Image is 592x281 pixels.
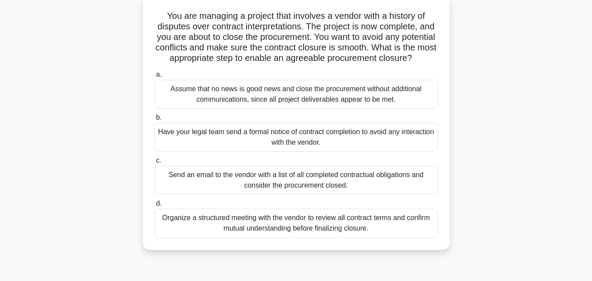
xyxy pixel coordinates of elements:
div: Assume that no news is good news and close the procurement without additional communications, sin... [154,80,438,109]
div: Send an email to the vendor with a list of all completed contractual obligations and consider the... [154,166,438,195]
div: Have your legal team send a formal notice of contract completion to avoid any interaction with th... [154,123,438,152]
span: c. [156,157,161,164]
div: Organize a structured meeting with the vendor to review all contract terms and confirm mutual und... [154,209,438,238]
span: a. [156,71,162,78]
span: b. [156,114,162,121]
span: d. [156,199,162,207]
h5: You are managing a project that involves a vendor with a history of disputes over contract interp... [153,11,439,64]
